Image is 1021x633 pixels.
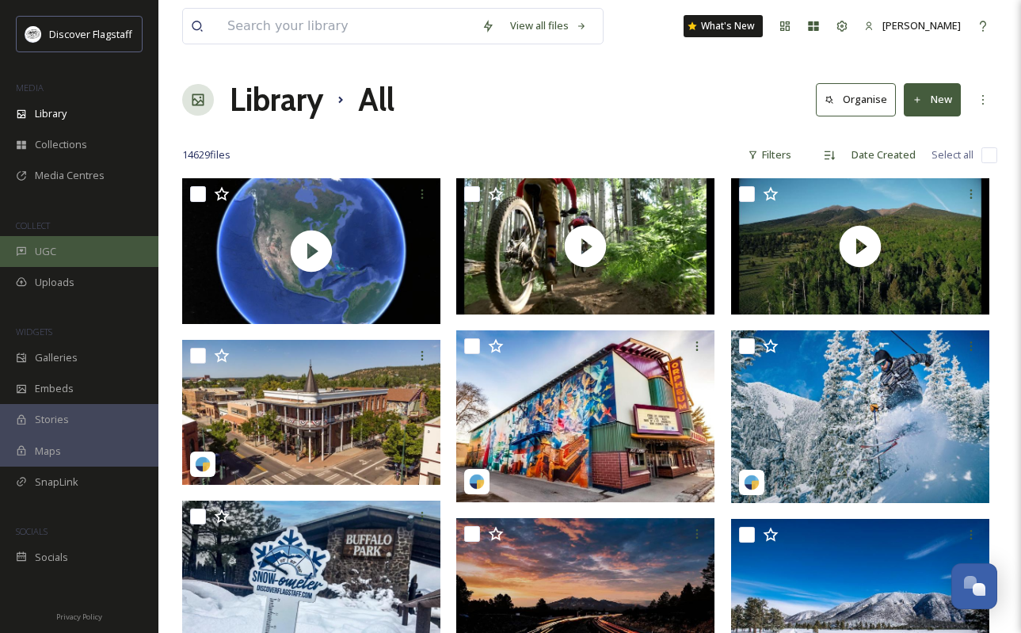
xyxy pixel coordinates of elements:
a: Privacy Policy [56,606,102,625]
a: What's New [684,15,763,37]
span: Socials [35,550,68,565]
a: Organise [816,83,904,116]
span: Discover Flagstaff [49,27,132,41]
span: SnapLink [35,475,78,490]
input: Search your library [219,9,474,44]
span: UGC [35,244,56,259]
button: Open Chat [951,563,997,609]
span: Stories [35,412,69,427]
span: Media Centres [35,168,105,183]
img: Untitled%20design%20(1).png [25,26,41,42]
a: [PERSON_NAME] [856,10,969,41]
button: New [904,83,961,116]
img: snapsea-logo.png [469,474,485,490]
span: Embeds [35,381,74,396]
img: discoverflagstaff-1882513.jpg [456,330,714,502]
img: snapsea-logo.png [744,475,760,490]
span: Privacy Policy [56,612,102,622]
span: MEDIA [16,82,44,93]
div: Filters [740,139,799,170]
div: Date Created [844,139,924,170]
a: Library [230,76,323,124]
img: thumbnail [731,178,989,315]
img: snapsea-logo.png [195,456,211,472]
span: Library [35,106,67,121]
span: Uploads [35,275,74,290]
span: SOCIALS [16,525,48,537]
a: View all files [502,10,595,41]
img: thumbnail [456,178,714,315]
span: Maps [35,444,61,459]
span: 14629 file s [182,147,230,162]
span: Select all [931,147,973,162]
img: discoverflagstaff-1882502.jpg [731,330,989,502]
span: WIDGETS [16,326,52,337]
span: COLLECT [16,219,50,231]
img: discoverflagstaff-1882522.jpg [182,340,440,485]
span: Collections [35,137,87,152]
img: thumbnail [182,178,440,323]
h1: All [358,76,394,124]
span: Galleries [35,350,78,365]
span: [PERSON_NAME] [882,18,961,32]
button: Organise [816,83,896,116]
